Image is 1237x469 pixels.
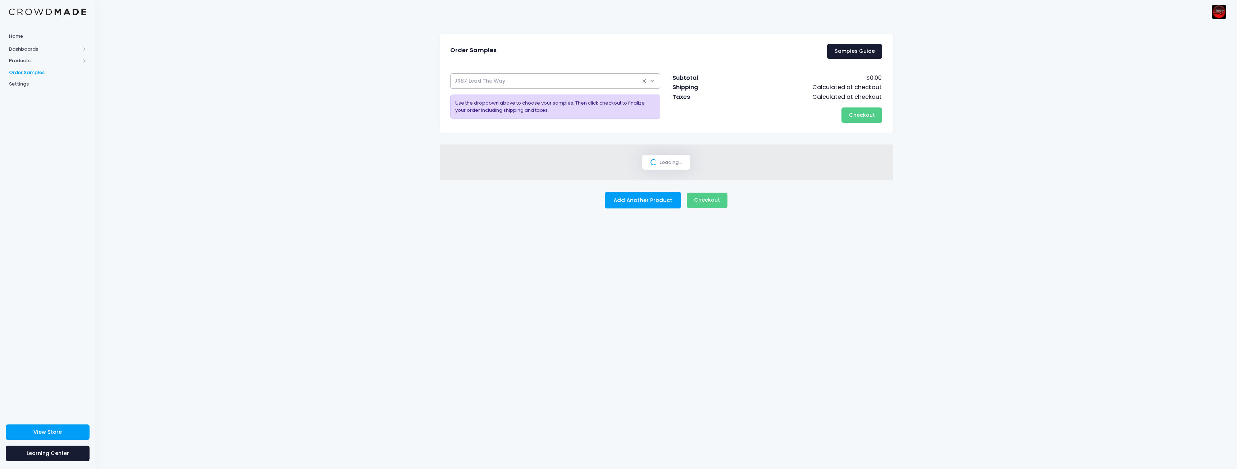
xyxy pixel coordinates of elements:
button: Remove all items [642,79,646,83]
span: Checkout [849,111,875,119]
button: Add Another Product [605,192,681,208]
span: Home [9,33,86,40]
td: Taxes [672,92,729,102]
div: Loading... [642,155,690,170]
td: Calculated at checkout [729,92,882,102]
td: Calculated at checkout [729,83,882,92]
td: $0.00 [729,73,882,83]
span: Dashboards [9,46,80,53]
img: Logo [9,9,86,15]
a: Learning Center [6,446,90,461]
div: Use the dropdown above to choose your samples. Then click checkout to finalize your order includi... [450,95,661,119]
td: Shipping [672,83,729,92]
button: Checkout [687,193,727,208]
span: JR87 Lead The Way [450,73,661,89]
button: Checkout [841,107,882,123]
span: Checkout [694,196,720,203]
span: Products [9,57,80,64]
span: Learning Center [27,450,69,457]
a: View Store [6,424,90,440]
span: View Store [33,428,62,436]
td: Subtotal [672,73,729,83]
span: Order Samples [9,69,86,76]
img: User [1212,5,1226,19]
a: Samples Guide [827,44,882,59]
span: Order Samples [450,47,497,54]
span: Settings [9,81,86,88]
span: JR87 Lead The Way [454,77,505,85]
